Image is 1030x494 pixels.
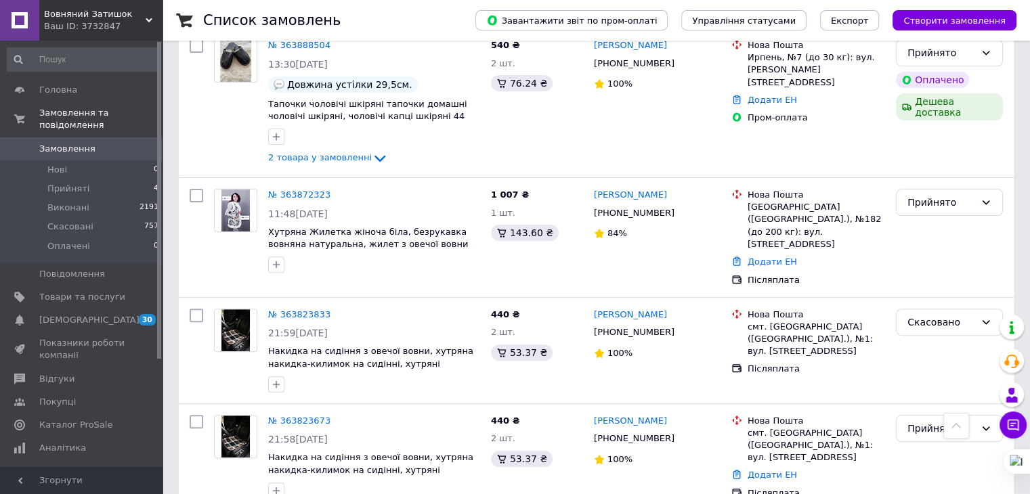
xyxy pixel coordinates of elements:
button: Експорт [820,10,880,30]
div: Ирпень, №7 (до 30 кг): вул. [PERSON_NAME][STREET_ADDRESS] [748,51,885,89]
div: 53.37 ₴ [491,451,553,467]
span: Оплачені [47,240,90,252]
span: 2 товара у замовленні [268,153,372,163]
div: Нова Пошта [748,415,885,427]
div: Нова Пошта [748,189,885,201]
a: Додати ЕН [748,470,797,480]
span: Відгуки [39,373,74,385]
span: 100% [607,348,632,358]
span: Експорт [831,16,869,26]
span: Каталог ProSale [39,419,112,431]
span: Головна [39,84,77,96]
a: Фото товару [214,415,257,458]
a: [PERSON_NAME] [594,189,667,202]
span: Показники роботи компанії [39,337,125,361]
img: Фото товару [220,40,252,82]
span: Нові [47,164,67,176]
span: 0 [154,240,158,252]
span: Створити замовлення [903,16,1006,26]
span: Замовлення та повідомлення [39,107,163,131]
a: [PERSON_NAME] [594,39,667,52]
span: 540 ₴ [491,40,520,50]
button: Завантажити звіт по пром-оплаті [475,10,668,30]
span: Інструменти веб-майстра та SEO [39,465,125,489]
div: Скасовано [907,315,975,330]
a: 2 товара у замовленні [268,152,388,162]
img: :speech_balloon: [274,79,284,90]
span: 1 шт. [491,208,515,218]
span: 30 [139,314,156,325]
div: Прийнято [907,421,975,436]
span: Прийняті [47,183,89,195]
span: 440 ₴ [491,416,520,426]
div: Пром-оплата [748,112,885,124]
span: Скасовані [47,221,93,233]
span: [DEMOGRAPHIC_DATA] [39,314,140,326]
a: Хутряна Жилетка жіноча біла, безрукавка вовняна натуральна, жилет з овечої вовни жіночий 58 [268,227,468,262]
a: Фото товару [214,189,257,232]
button: Створити замовлення [893,10,1016,30]
span: 1 007 ₴ [491,189,529,200]
a: Тапочки чоловічі шкіряні тапочки домашні чоловічі шкіряні, чоловічі капці шкіряні 44 [268,99,467,122]
span: 21:58[DATE] [268,434,328,445]
div: [PHONE_NUMBER] [591,204,677,222]
a: Додати ЕН [748,256,797,267]
div: Прийнято [907,195,975,210]
span: Завантажити звіт по пром-оплаті [486,14,657,26]
span: 100% [607,454,632,464]
button: Управління статусами [681,10,807,30]
span: 21:59[DATE] [268,328,328,338]
span: 11:48[DATE] [268,208,328,219]
span: 4 [154,183,158,195]
a: Створити замовлення [879,15,1016,25]
a: Накидка на сидіння з овечої вовни, хутряна накидка-килимок на сидінні, хутряні накидки на авто 50x50 [268,346,473,381]
span: Вовняний Затишок [44,8,146,20]
div: [GEOGRAPHIC_DATA] ([GEOGRAPHIC_DATA].), №182 (до 200 кг): вул. [STREET_ADDRESS] [748,201,885,250]
div: [PHONE_NUMBER] [591,323,677,341]
a: № 363872323 [268,189,330,200]
div: Дешева доставка [896,93,1003,120]
h1: Список замовлень [203,12,341,28]
span: 2 шт. [491,58,515,68]
div: Нова Пошта [748,39,885,51]
span: Виконані [47,202,89,214]
span: Аналітика [39,442,86,454]
span: 757 [144,221,158,233]
a: Накидка на сидіння з овечої вовни, хутряна накидка-килимок на сидінні, хутряні накидки на авто 50x50 [268,452,473,487]
span: 13:30[DATE] [268,59,328,70]
span: 2 шт. [491,433,515,443]
span: Покупці [39,396,76,408]
div: смт. [GEOGRAPHIC_DATA] ([GEOGRAPHIC_DATA].), №1: вул. [STREET_ADDRESS] [748,321,885,358]
a: № 363823673 [268,416,330,426]
div: 53.37 ₴ [491,344,553,361]
div: 143.60 ₴ [491,225,559,241]
a: № 363823833 [268,309,330,319]
div: 76.24 ₴ [491,75,553,91]
a: Додати ЕН [748,95,797,105]
span: Товари та послуги [39,291,125,303]
div: смт. [GEOGRAPHIC_DATA] ([GEOGRAPHIC_DATA].), №1: вул. [STREET_ADDRESS] [748,427,885,464]
div: Післяплата [748,274,885,286]
span: Довжина устілки 29,5см. [287,79,412,90]
div: Нова Пошта [748,309,885,321]
div: [PHONE_NUMBER] [591,55,677,72]
a: Фото товару [214,39,257,83]
span: Управління статусами [692,16,796,26]
a: Фото товару [214,309,257,352]
input: Пошук [7,47,160,72]
img: Фото товару [221,189,250,231]
span: 2191 [140,202,158,214]
button: Чат з покупцем [1000,411,1027,439]
div: Післяплата [748,363,885,375]
span: 0 [154,164,158,176]
div: Оплачено [896,72,969,88]
span: 100% [607,78,632,89]
img: Фото товару [221,309,250,351]
div: Ваш ID: 3732847 [44,20,163,32]
img: Фото товару [221,416,250,457]
div: [PHONE_NUMBER] [591,430,677,447]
